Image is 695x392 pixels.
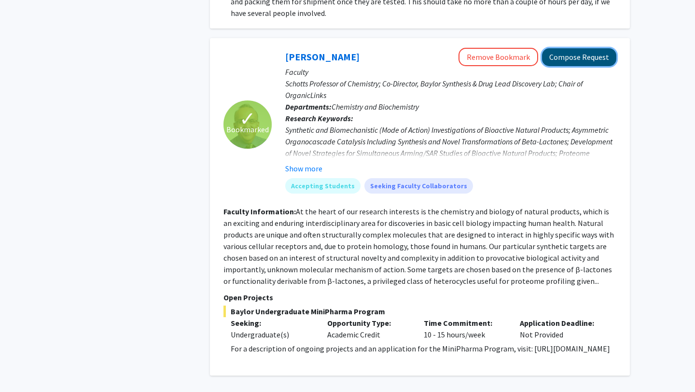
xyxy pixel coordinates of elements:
[239,114,256,124] span: ✓
[424,317,506,329] p: Time Commitment:
[332,102,419,112] span: Chemistry and Biochemistry
[513,317,609,340] div: Not Provided
[520,317,602,329] p: Application Deadline:
[285,78,616,101] p: Schotts Professor of Chemistry; Co-Director, Baylor Synthesis & Drug Lead Discovery Lab; Chair of...
[285,66,616,78] p: Faculty
[223,306,616,317] span: Baylor Undergraduate MiniPharma Program
[285,163,322,174] button: Show more
[459,48,538,66] button: Remove Bookmark
[542,48,616,66] button: Compose Request to Daniel Romo
[231,329,313,340] div: Undergraduate(s)
[7,349,41,385] iframe: Chat
[285,178,361,194] mat-chip: Accepting Students
[285,124,616,170] div: Synthetic and Biomechanistic (Mode of Action) Investigations of Bioactive Natural Products; Asymm...
[320,317,417,340] div: Academic Credit
[285,51,360,63] a: [PERSON_NAME]
[223,207,614,286] fg-read-more: At the heart of our research interests is the chemistry and biology of natural products, which is...
[231,343,616,354] p: For a description of ongoing projects and an application for the MiniPharma Program, visit: [URL]...
[417,317,513,340] div: 10 - 15 hours/week
[223,207,296,216] b: Faculty Information:
[223,292,616,303] p: Open Projects
[231,317,313,329] p: Seeking:
[285,113,353,123] b: Research Keywords:
[285,102,332,112] b: Departments:
[327,317,409,329] p: Opportunity Type:
[226,124,269,135] span: Bookmarked
[364,178,473,194] mat-chip: Seeking Faculty Collaborators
